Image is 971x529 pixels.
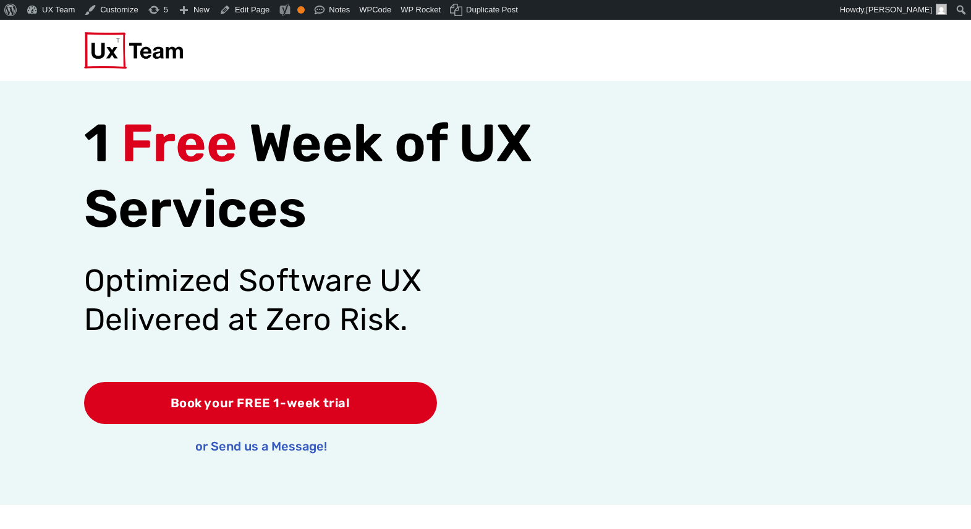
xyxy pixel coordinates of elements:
[84,382,437,424] a: Book your FREE 1-week trial
[171,397,350,409] span: Book your FREE 1-week trial
[866,5,932,14] span: [PERSON_NAME]
[84,112,532,240] span: Week of UX Services
[84,261,550,339] p: Optimized Software UX Delivered at Zero Risk.
[84,434,438,452] span: or Send us a Message!
[121,111,237,176] span: Free
[297,6,305,14] div: OK
[84,112,109,174] span: 1
[84,32,183,69] img: UX Team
